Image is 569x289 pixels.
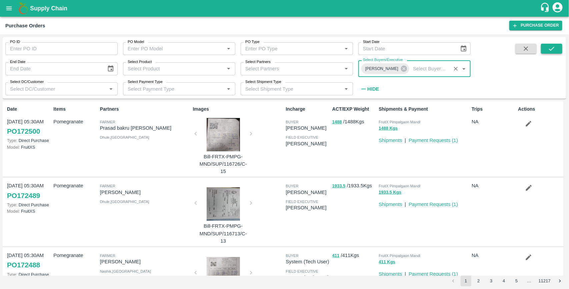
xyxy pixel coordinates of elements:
label: Select Payment Type [128,79,163,85]
p: Direct Purchase [7,271,51,278]
a: Shipments [379,271,402,277]
a: Purchase Order [509,21,562,30]
label: Select Buyers/Executive [363,57,403,63]
button: Hide [358,83,381,95]
span: field executive [286,200,318,204]
p: [DATE] 05:30AM [7,182,51,189]
label: Select DC/Customer [10,79,44,85]
span: FruitX Pimpalgaon Mandi [379,120,420,124]
p: System (Tech User) [286,274,329,281]
p: [PERSON_NAME] [286,189,329,196]
p: Pomegranate [53,252,97,259]
input: Select Product [125,64,222,73]
button: 1933.5 [332,182,346,190]
div: | [402,268,406,278]
p: [PERSON_NAME] [286,140,329,147]
button: Go to page 11217 [537,276,553,286]
a: Payment Requests (1) [409,271,458,277]
button: Open [342,85,351,93]
div: customer-support [540,2,552,14]
p: NA [472,182,515,189]
span: Nashik , [GEOGRAPHIC_DATA] [100,269,151,273]
nav: pagination navigation [447,276,566,286]
b: Supply Chain [30,5,67,12]
span: Dhule , [GEOGRAPHIC_DATA] [100,135,149,139]
span: FruitX Pimpalgaon Mandi [379,184,420,188]
label: PO ID [10,39,20,45]
label: PO Model [128,39,144,45]
button: Go to page 3 [486,276,497,286]
button: open drawer [1,1,17,16]
span: field executive [286,135,318,139]
p: Incharge [286,106,329,113]
button: page 1 [461,276,471,286]
p: NA [472,252,515,259]
p: Shipments & Payment [379,106,469,113]
p: Pomegranate [53,118,97,125]
p: [DATE] 05:30AM [7,118,51,125]
p: FruitXS [7,208,51,214]
label: Start Date [363,39,380,45]
button: 1933.5 Kgs [379,189,401,196]
button: 411 [332,252,340,260]
button: Go to page 4 [499,276,509,286]
span: Model: [7,145,20,150]
p: Actions [518,106,562,113]
div: | [402,198,406,208]
span: Farmer [100,120,115,124]
button: Go to page 5 [511,276,522,286]
p: Images [193,106,283,113]
a: Supply Chain [30,4,540,13]
p: Direct Purchase [7,202,51,208]
label: Select Product [128,59,152,65]
input: Select Partners [243,64,340,73]
button: Open [224,85,233,93]
p: Direct Purchase [7,137,51,144]
strong: Hide [367,86,379,92]
label: Select Shipment Type [245,79,281,85]
p: [PERSON_NAME] [100,258,190,265]
span: Type: [7,138,17,143]
button: Open [224,44,233,53]
p: / 411 Kgs [332,252,376,259]
button: Choose date [104,62,117,75]
span: buyer [286,120,298,124]
p: [PERSON_NAME] [286,204,329,211]
input: Select DC/Customer [7,84,105,93]
span: buyer [286,184,298,188]
p: / 1488 Kgs [332,118,376,126]
p: NA [472,118,515,125]
input: Enter PO Type [243,44,340,53]
span: Type: [7,202,17,207]
p: [PERSON_NAME] [100,189,190,196]
button: Open [342,44,351,53]
input: Select Buyers/Executive [410,64,449,73]
span: field executive [286,269,318,273]
div: Purchase Orders [5,21,45,30]
button: Clear [451,64,460,73]
button: Go to next page [555,276,565,286]
input: Select Payment Type [125,84,214,93]
button: Open [460,64,468,73]
p: System (Tech User) [286,258,329,265]
p: ACT/EXP Weight [332,106,376,113]
p: Bill-FRTX-PMPG-MND/SUP/116713/C-13 [198,222,248,245]
a: Shipments [379,138,402,143]
div: account of current user [552,1,564,15]
p: Date [7,106,51,113]
div: [PERSON_NAME] [361,63,409,74]
label: PO Type [245,39,260,45]
p: Trips [472,106,515,113]
p: Partners [100,106,190,113]
button: 411 Kgs [379,258,395,266]
div: | [402,134,406,144]
p: [DATE] 05:30AM [7,252,51,259]
span: Model: [7,209,20,214]
button: Open [224,64,233,73]
span: buyer [286,254,298,258]
button: Choose date [457,42,470,55]
button: Open [107,85,115,93]
p: Items [53,106,97,113]
button: Go to page 2 [473,276,484,286]
label: End Date [10,59,25,65]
